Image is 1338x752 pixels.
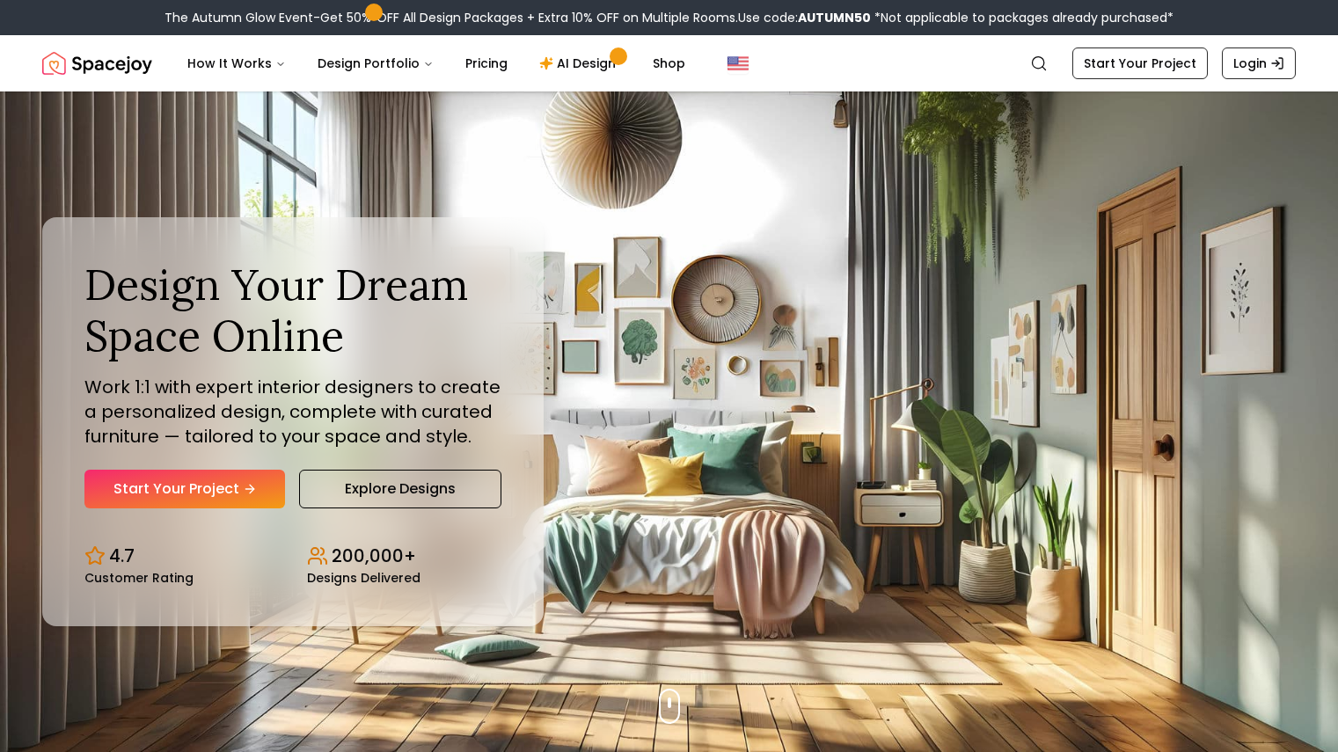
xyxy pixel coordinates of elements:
button: Design Portfolio [303,46,448,81]
div: The Autumn Glow Event-Get 50% OFF All Design Packages + Extra 10% OFF on Multiple Rooms. [165,9,1173,26]
a: Login [1222,47,1296,79]
p: 4.7 [109,544,135,568]
a: Explore Designs [299,470,501,508]
nav: Global [42,35,1296,91]
a: Start Your Project [1072,47,1208,79]
a: Start Your Project [84,470,285,508]
img: Spacejoy Logo [42,46,152,81]
a: Pricing [451,46,522,81]
span: Use code: [738,9,871,26]
h1: Design Your Dream Space Online [84,259,501,361]
p: 200,000+ [332,544,416,568]
a: AI Design [525,46,635,81]
div: Design stats [84,529,501,584]
button: How It Works [173,46,300,81]
small: Customer Rating [84,572,194,584]
img: United States [727,53,749,74]
small: Designs Delivered [307,572,420,584]
span: *Not applicable to packages already purchased* [871,9,1173,26]
p: Work 1:1 with expert interior designers to create a personalized design, complete with curated fu... [84,375,501,449]
nav: Main [173,46,699,81]
a: Shop [639,46,699,81]
a: Spacejoy [42,46,152,81]
b: AUTUMN50 [798,9,871,26]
